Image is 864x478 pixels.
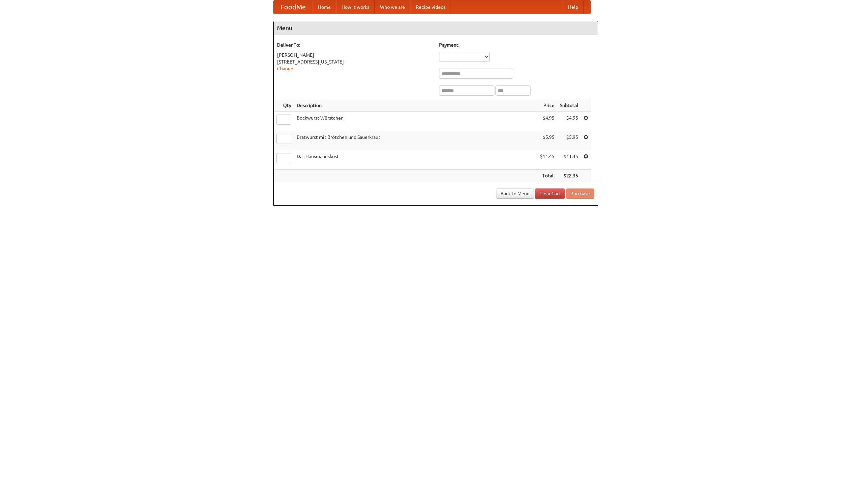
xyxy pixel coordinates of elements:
[410,0,451,14] a: Recipe videos
[537,150,557,170] td: $11.45
[294,112,537,131] td: Bockwurst Würstchen
[274,21,598,35] h4: Menu
[557,131,581,150] td: $5.95
[375,0,410,14] a: Who we are
[537,99,557,112] th: Price
[557,170,581,182] th: $22.35
[277,66,293,71] a: Change
[535,188,565,199] a: Clear Cart
[277,42,432,48] h5: Deliver To:
[537,112,557,131] td: $4.95
[274,0,313,14] a: FoodMe
[294,99,537,112] th: Description
[563,0,584,14] a: Help
[277,58,432,65] div: [STREET_ADDRESS][US_STATE]
[537,170,557,182] th: Total:
[557,99,581,112] th: Subtotal
[439,42,594,48] h5: Payment:
[277,52,432,58] div: [PERSON_NAME]
[294,131,537,150] td: Bratwurst mit Brötchen und Sauerkraut
[557,150,581,170] td: $11.45
[274,99,294,112] th: Qty
[496,188,534,199] a: Back to Menu
[566,188,594,199] button: Purchase
[294,150,537,170] td: Das Hausmannskost
[537,131,557,150] td: $5.95
[336,0,375,14] a: How it works
[557,112,581,131] td: $4.95
[313,0,336,14] a: Home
